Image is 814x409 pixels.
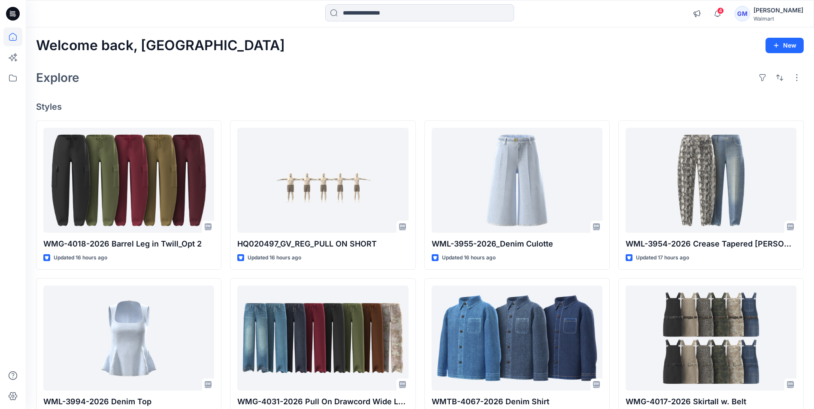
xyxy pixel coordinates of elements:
div: GM [735,6,750,21]
p: WMG-4018-2026 Barrel Leg in Twill_Opt 2 [43,238,214,250]
a: HQ020497_GV_REG_PULL ON SHORT [237,128,408,233]
p: HQ020497_GV_REG_PULL ON SHORT [237,238,408,250]
p: WML-3994-2026 Denim Top [43,396,214,408]
p: WMTB-4067-2026 Denim Shirt [432,396,602,408]
h4: Styles [36,102,804,112]
p: Updated 17 hours ago [636,253,689,262]
a: WML-3954-2026 Crease Tapered Jean [626,128,796,233]
p: Updated 16 hours ago [54,253,107,262]
span: 4 [717,7,724,14]
div: [PERSON_NAME] [753,5,803,15]
button: New [766,38,804,53]
h2: Welcome back, [GEOGRAPHIC_DATA] [36,38,285,54]
p: WMG-4017-2026 Skirtall w. Belt [626,396,796,408]
a: WMTB-4067-2026 Denim Shirt [432,286,602,391]
p: Updated 16 hours ago [442,253,496,262]
a: WMG-4031-2026 Pull On Drawcord Wide Leg_Opt3 [237,286,408,391]
a: WML-3955-2026_Denim Culotte [432,128,602,233]
h2: Explore [36,71,79,84]
p: Updated 16 hours ago [248,253,301,262]
a: WMG-4018-2026 Barrel Leg in Twill_Opt 2 [43,128,214,233]
p: WML-3954-2026 Crease Tapered [PERSON_NAME] [626,238,796,250]
p: WMG-4031-2026 Pull On Drawcord Wide Leg_Opt3 [237,396,408,408]
div: Walmart [753,15,803,22]
a: WML-3994-2026 Denim Top [43,286,214,391]
a: WMG-4017-2026 Skirtall w. Belt [626,286,796,391]
p: WML-3955-2026_Denim Culotte [432,238,602,250]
